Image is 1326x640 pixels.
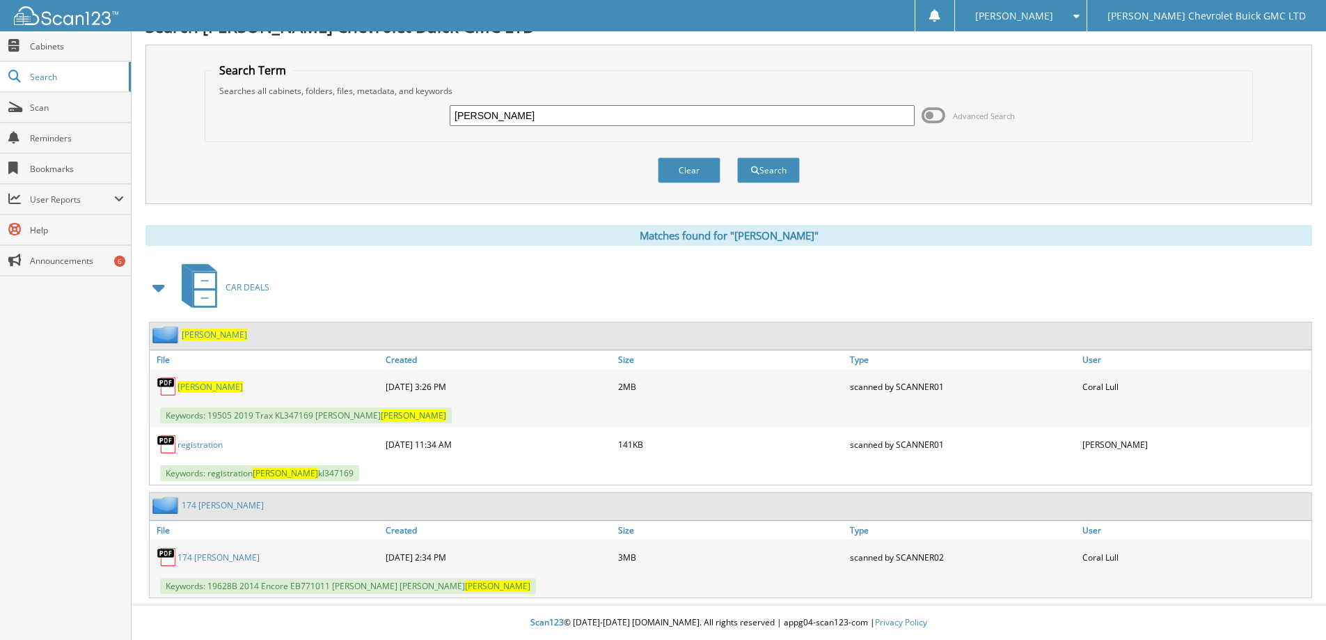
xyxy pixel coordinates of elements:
span: Help [30,224,124,236]
span: [PERSON_NAME] [975,12,1053,20]
a: [PERSON_NAME] [177,381,243,393]
a: 174 [PERSON_NAME] [182,499,264,511]
span: [PERSON_NAME] [253,467,318,479]
span: Bookmarks [30,163,124,175]
span: Keywords: 19505 2019 Trax KL347169 [PERSON_NAME] [160,407,452,423]
img: PDF.png [157,547,177,568]
a: Privacy Policy [875,616,927,628]
a: Created [382,350,615,369]
span: [PERSON_NAME] Chevrolet Buick GMC LTD [1107,12,1306,20]
img: PDF.png [157,376,177,397]
div: scanned by SCANNER01 [846,373,1079,400]
div: [DATE] 11:34 AM [382,430,615,458]
span: CAR DEALS [226,281,269,293]
div: Coral Lull [1079,373,1311,400]
span: Cabinets [30,40,124,52]
a: User [1079,521,1311,540]
a: CAR DEALS [173,260,269,315]
img: folder2.png [152,497,182,514]
a: User [1079,350,1311,369]
img: PDF.png [157,434,177,455]
div: © [DATE]-[DATE] [DOMAIN_NAME]. All rights reserved | appg04-scan123-com | [132,606,1326,640]
a: Created [382,521,615,540]
a: registration [177,439,223,451]
span: [PERSON_NAME] [381,409,446,421]
a: Type [846,521,1079,540]
button: Clear [658,157,720,183]
span: [PERSON_NAME] [465,580,530,592]
a: Size [615,521,847,540]
legend: Search Term [212,63,293,78]
span: Reminders [30,132,124,144]
span: Announcements [30,255,124,267]
a: Size [615,350,847,369]
div: Matches found for "[PERSON_NAME]" [145,225,1312,246]
div: 6 [114,256,125,267]
span: Search [30,71,122,83]
div: 3MB [615,543,847,571]
div: scanned by SCANNER01 [846,430,1079,458]
div: 141KB [615,430,847,458]
div: Coral Lull [1079,543,1311,571]
span: Scan [30,102,124,114]
iframe: Chat Widget [1256,573,1326,640]
a: File [150,521,382,540]
span: Keywords: registration kl347169 [160,465,359,481]
div: scanned by SCANNER02 [846,543,1079,571]
span: Keywords: 19628B 2014 Encore EB771011 [PERSON_NAME] [PERSON_NAME] [160,578,536,594]
span: User Reports [30,194,114,205]
span: Scan123 [530,616,564,628]
img: folder2.png [152,326,182,343]
div: [PERSON_NAME] [1079,430,1311,458]
div: 2MB [615,373,847,400]
span: Advanced Search [953,111,1015,121]
a: 174 [PERSON_NAME] [177,552,260,563]
a: Type [846,350,1079,369]
img: scan123-logo-white.svg [14,6,118,25]
div: Searches all cabinets, folders, files, metadata, and keywords [212,85,1245,97]
div: [DATE] 2:34 PM [382,543,615,571]
div: [DATE] 3:26 PM [382,373,615,400]
a: File [150,350,382,369]
button: Search [737,157,800,183]
a: [PERSON_NAME] [182,329,247,341]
